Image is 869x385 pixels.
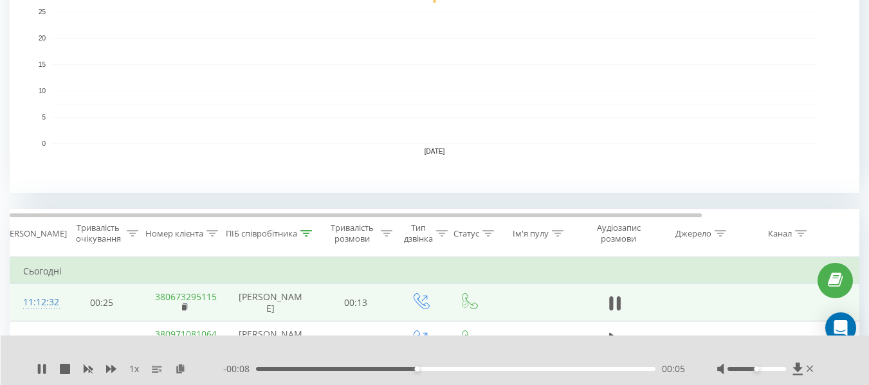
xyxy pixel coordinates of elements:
[587,222,650,244] div: Аудіозапис розмови
[42,140,46,147] text: 0
[675,228,711,239] div: Джерело
[39,35,46,42] text: 20
[226,284,316,321] td: [PERSON_NAME]
[513,228,549,239] div: Ім'я пулу
[768,228,792,239] div: Канал
[23,327,49,352] div: 11:06:10
[39,87,46,94] text: 10
[145,228,203,239] div: Номер клієнта
[327,222,378,244] div: Тривалість розмови
[73,222,123,244] div: Тривалість очікування
[2,228,67,239] div: [PERSON_NAME]
[155,328,217,340] a: 380971081064
[62,321,142,359] td: 00:21
[39,8,46,15] text: 25
[316,284,396,321] td: 00:13
[223,363,256,375] span: - 00:08
[226,321,316,359] td: [PERSON_NAME]
[62,284,142,321] td: 00:25
[316,321,396,359] td: 00:20
[155,291,217,303] a: 380673295115
[825,312,856,343] div: Open Intercom Messenger
[404,222,433,244] div: Тип дзвінка
[453,228,479,239] div: Статус
[662,363,685,375] span: 00:05
[226,228,297,239] div: ПІБ співробітника
[129,363,139,375] span: 1 x
[39,61,46,68] text: 15
[425,148,445,155] text: [DATE]
[415,366,420,372] div: Accessibility label
[754,366,759,372] div: Accessibility label
[23,290,49,315] div: 11:12:32
[42,114,46,121] text: 5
